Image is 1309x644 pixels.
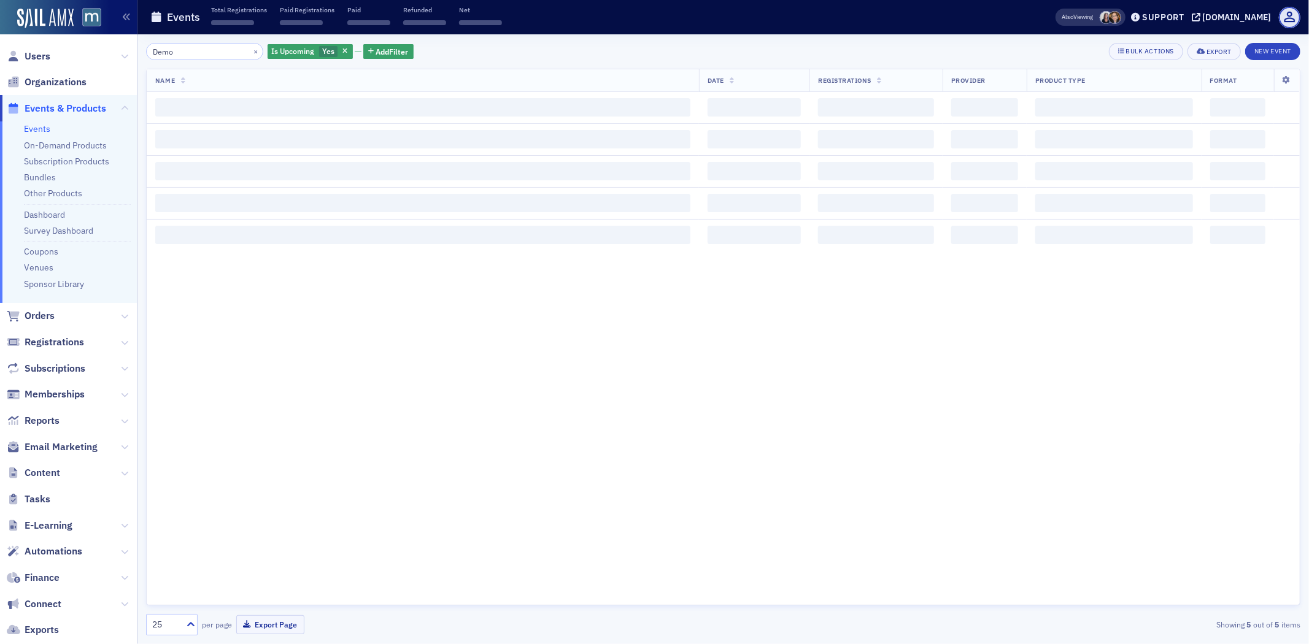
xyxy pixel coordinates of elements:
[280,6,334,14] p: Paid Registrations
[951,226,1018,244] span: ‌
[1245,619,1253,630] strong: 5
[25,623,59,637] span: Exports
[250,45,261,56] button: ×
[1210,76,1237,85] span: Format
[24,225,93,236] a: Survey Dashboard
[1108,11,1121,24] span: Michelle Brown
[7,571,60,585] a: Finance
[1245,43,1300,60] button: New Event
[459,20,502,25] span: ‌
[951,162,1018,180] span: ‌
[74,8,101,29] a: View Homepage
[155,98,690,117] span: ‌
[818,76,871,85] span: Registrations
[1035,162,1193,180] span: ‌
[82,8,101,27] img: SailAMX
[7,309,55,323] a: Orders
[1062,13,1094,21] span: Viewing
[24,140,107,151] a: On-Demand Products
[459,6,502,14] p: Net
[708,226,801,244] span: ‌
[25,75,87,89] span: Organizations
[7,623,59,637] a: Exports
[146,43,263,60] input: Search…
[7,388,85,401] a: Memberships
[951,98,1018,117] span: ‌
[347,20,390,25] span: ‌
[211,6,267,14] p: Total Registrations
[818,130,933,148] span: ‌
[25,102,106,115] span: Events & Products
[7,414,60,427] a: Reports
[1187,43,1241,60] button: Export
[1035,130,1193,148] span: ‌
[1100,11,1113,24] span: Kelly Brown
[1126,48,1174,55] div: Bulk Actions
[403,6,446,14] p: Refunded
[25,597,61,611] span: Connect
[24,246,58,257] a: Coupons
[17,9,74,28] img: SailAMX
[268,44,353,59] div: Yes
[25,440,98,454] span: Email Marketing
[202,619,232,630] label: per page
[1210,162,1265,180] span: ‌
[1273,619,1281,630] strong: 5
[7,519,72,532] a: E-Learning
[7,493,50,506] a: Tasks
[7,545,82,558] a: Automations
[708,98,801,117] span: ‌
[24,172,56,183] a: Bundles
[7,466,60,480] a: Content
[7,102,106,115] a: Events & Products
[155,194,690,212] span: ‌
[24,156,109,167] a: Subscription Products
[347,6,390,14] p: Paid
[7,440,98,454] a: Email Marketing
[708,130,801,148] span: ‌
[708,76,724,85] span: Date
[924,619,1300,630] div: Showing out of items
[708,162,801,180] span: ‌
[25,414,60,427] span: Reports
[403,20,446,25] span: ‌
[155,130,690,148] span: ‌
[280,20,323,25] span: ‌
[24,123,50,134] a: Events
[25,309,55,323] span: Orders
[1192,13,1276,21] button: [DOMAIN_NAME]
[951,130,1018,148] span: ‌
[1203,12,1272,23] div: [DOMAIN_NAME]
[155,162,690,180] span: ‌
[25,571,60,585] span: Finance
[211,20,254,25] span: ‌
[1035,226,1193,244] span: ‌
[25,545,82,558] span: Automations
[1062,13,1074,21] div: Also
[155,76,175,85] span: Name
[1210,130,1265,148] span: ‌
[7,75,87,89] a: Organizations
[25,362,85,375] span: Subscriptions
[25,493,50,506] span: Tasks
[818,194,933,212] span: ‌
[1207,48,1232,55] div: Export
[376,46,409,57] span: Add Filter
[7,597,61,611] a: Connect
[24,262,53,273] a: Venues
[167,10,200,25] h1: Events
[1245,45,1300,56] a: New Event
[236,615,304,634] button: Export Page
[708,194,801,212] span: ‌
[1109,43,1183,60] button: Bulk Actions
[1279,7,1300,28] span: Profile
[25,50,50,63] span: Users
[1210,98,1265,117] span: ‌
[1210,194,1265,212] span: ‌
[951,194,1018,212] span: ‌
[152,618,179,631] div: 25
[818,98,933,117] span: ‌
[322,46,334,56] span: Yes
[1035,194,1193,212] span: ‌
